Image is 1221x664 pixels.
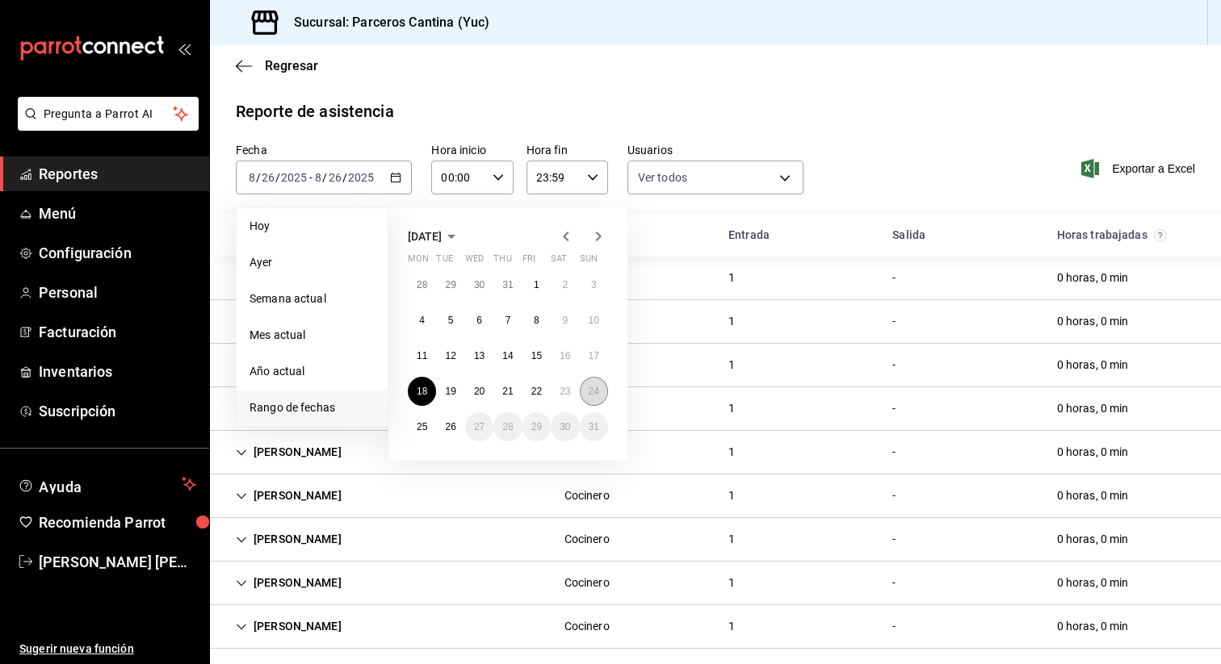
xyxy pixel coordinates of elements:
[210,300,1221,344] div: Row
[342,171,347,184] span: /
[560,350,570,361] abbr: August 16, 2025
[18,97,199,131] button: Pregunta a Parrot AI
[408,270,436,299] button: July 28, 2025
[417,350,427,361] abbr: August 11, 2025
[44,106,174,123] span: Pregunta a Parrot AI
[210,518,1221,562] div: Row
[522,412,551,441] button: August 29, 2025
[250,254,375,271] span: Ayer
[562,279,568,290] abbr: August 2, 2025
[879,263,908,293] div: Cell
[210,474,1221,518] div: Row
[493,253,511,270] abbr: Thursday
[502,421,513,432] abbr: August 28, 2025
[178,42,191,55] button: open_drawer_menu
[408,412,436,441] button: August 25, 2025
[236,144,412,156] label: Fecha
[408,227,461,246] button: [DATE]
[531,350,542,361] abbr: August 15, 2025
[534,315,539,326] abbr: August 8, 2025
[522,377,551,406] button: August 22, 2025
[1044,220,1208,250] div: HeadCell
[261,171,275,184] input: --
[715,568,748,598] div: Cell
[223,307,355,336] div: Cell
[879,612,908,641] div: Cell
[223,612,355,641] div: Cell
[552,524,623,554] div: Cell
[591,279,597,290] abbr: August 3, 2025
[560,421,570,432] abbr: August 30, 2025
[210,214,1221,257] div: Head
[580,341,608,370] button: August 17, 2025
[408,230,442,243] span: [DATE]
[1044,263,1142,293] div: Cell
[347,171,375,184] input: ----
[589,421,599,432] abbr: August 31, 2025
[1044,481,1142,511] div: Cell
[19,641,196,658] span: Sugerir nueva función
[522,341,551,370] button: August 15, 2025
[531,421,542,432] abbr: August 29, 2025
[210,344,1221,387] div: Row
[436,253,452,270] abbr: Tuesday
[210,605,1221,649] div: Row
[1044,307,1142,336] div: Cell
[223,263,355,293] div: Cell
[1085,159,1195,178] button: Exportar a Excel
[417,279,427,290] abbr: July 28, 2025
[408,341,436,370] button: August 11, 2025
[493,270,522,299] button: July 31, 2025
[39,512,196,533] span: Recomienda Parrot
[465,270,493,299] button: July 30, 2025
[445,350,455,361] abbr: August 12, 2025
[265,58,318,73] span: Regresar
[436,306,464,335] button: August 5, 2025
[580,270,608,299] button: August 3, 2025
[436,377,464,406] button: August 19, 2025
[560,386,570,397] abbr: August 23, 2025
[474,421,485,432] abbr: August 27, 2025
[210,387,1221,431] div: Row
[564,487,610,504] div: Cocinero
[39,282,196,303] span: Personal
[589,386,599,397] abbr: August 24, 2025
[551,341,579,370] button: August 16, 2025
[408,377,436,406] button: August 18, 2025
[328,171,342,184] input: --
[236,58,318,73] button: Regresar
[552,481,623,511] div: Cell
[314,171,322,184] input: --
[1044,568,1142,598] div: Cell
[506,315,511,326] abbr: August 7, 2025
[502,350,513,361] abbr: August 14, 2025
[419,315,425,326] abbr: August 4, 2025
[715,220,879,250] div: HeadCell
[275,171,280,184] span: /
[879,220,1043,250] div: HeadCell
[580,306,608,335] button: August 10, 2025
[476,315,482,326] abbr: August 6, 2025
[223,568,355,598] div: Cell
[39,203,196,224] span: Menú
[280,171,308,184] input: ----
[580,412,608,441] button: August 31, 2025
[564,618,610,635] div: Cocinero
[309,171,313,184] span: -
[465,341,493,370] button: August 13, 2025
[431,144,513,156] label: Hora inicio
[715,350,748,380] div: Cell
[445,386,455,397] abbr: August 19, 2025
[522,253,535,270] abbr: Friday
[502,279,513,290] abbr: July 31, 2025
[322,171,327,184] span: /
[879,524,908,554] div: Cell
[1044,437,1142,467] div: Cell
[551,253,567,270] abbr: Saturday
[551,377,579,406] button: August 23, 2025
[552,612,623,641] div: Cell
[408,253,429,270] abbr: Monday
[879,481,908,511] div: Cell
[522,306,551,335] button: August 8, 2025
